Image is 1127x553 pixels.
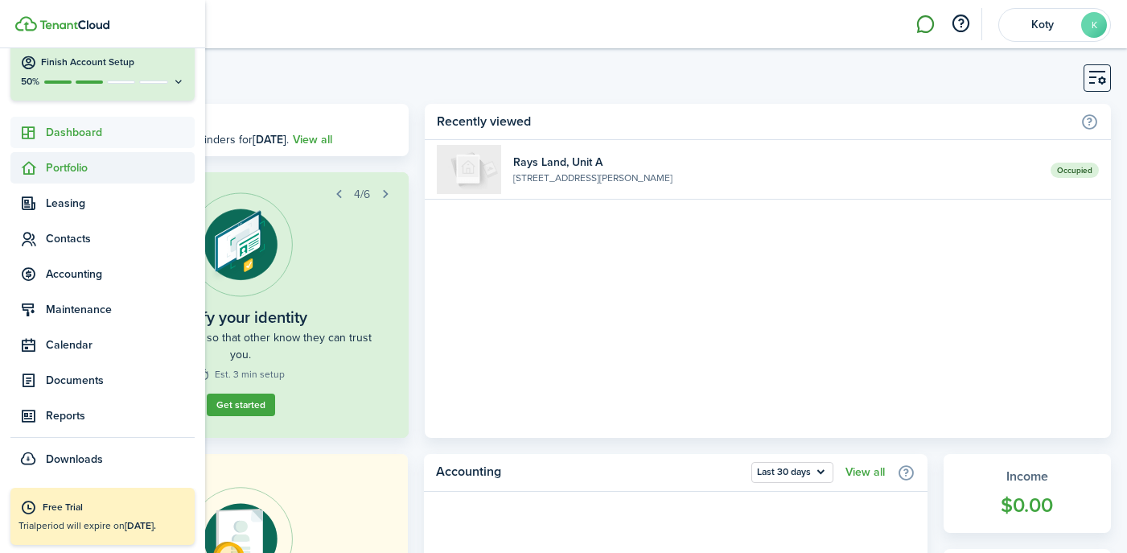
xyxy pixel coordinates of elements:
span: 4/6 [354,186,370,203]
avatar-text: K [1081,12,1107,38]
b: [DATE]. [125,518,156,533]
span: Portfolio [46,159,195,176]
a: Income$0.00 [944,454,1112,533]
span: Contacts [46,230,195,247]
a: Messaging [910,4,940,45]
h3: [DATE], [DATE] [117,112,397,132]
home-widget-title: Accounting [436,462,743,483]
button: Open resource center [947,10,974,38]
widget-stats-count: $0.00 [960,490,1096,521]
a: View all [293,131,332,148]
widget-stats-title: Income [960,467,1096,486]
span: Leasing [46,195,195,212]
img: Verification [188,192,293,297]
widget-step-description: Verify your identity so that other know they can trust you. [109,329,372,363]
a: View all [845,466,885,479]
span: Reports [46,407,195,424]
button: Finish Account Setup50% [10,43,195,101]
p: 50% [20,75,40,89]
img: TenantCloud [39,20,109,30]
span: period will expire on [36,518,156,533]
a: Dashboard [10,117,195,148]
span: Koty [1010,19,1075,31]
span: Accounting [46,266,195,283]
span: Maintenance [46,301,195,318]
img: A [437,145,501,194]
widget-list-item-description: [STREET_ADDRESS][PERSON_NAME] [513,171,1039,185]
widget-step-title: Verify your identity [174,305,307,329]
div: Free Trial [43,500,187,516]
home-widget-title: Recently viewed [437,112,1072,131]
span: Downloads [46,451,103,468]
b: [DATE] [253,131,286,148]
button: Open menu [751,462,833,483]
img: TenantCloud [15,16,37,31]
span: Dashboard [46,124,195,141]
a: Free TrialTrialperiod will expire on[DATE]. [10,488,195,545]
button: Customise [1084,64,1111,92]
h4: Finish Account Setup [41,56,185,69]
widget-list-item-title: Rays Land, Unit A [513,154,1039,171]
a: Reports [10,400,195,431]
p: Trial [19,518,187,533]
button: Prev step [327,183,350,205]
span: Calendar [46,336,195,353]
span: Occupied [1051,163,1099,178]
widget-step-time: Est. 3 min setup [197,367,285,382]
span: Documents [46,372,195,389]
button: Get started [207,394,275,416]
button: Next step [374,183,397,205]
button: Last 30 days [751,462,833,483]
